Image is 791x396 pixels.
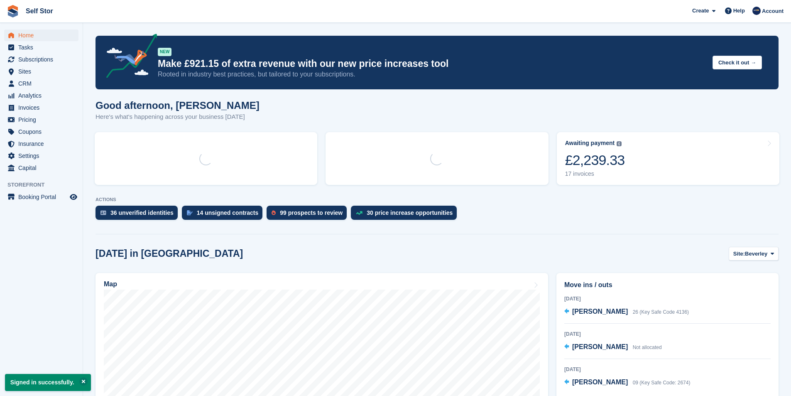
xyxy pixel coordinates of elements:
[4,191,78,203] a: menu
[564,377,690,388] a: [PERSON_NAME] 09 (Key Safe Code: 2674)
[564,307,689,317] a: [PERSON_NAME] 26 (Key Safe Code 4136)
[18,162,68,174] span: Capital
[18,126,68,138] span: Coupons
[5,374,91,391] p: Signed in successfully.
[197,209,259,216] div: 14 unsigned contracts
[18,66,68,77] span: Sites
[565,152,625,169] div: £2,239.33
[158,48,171,56] div: NEW
[733,7,745,15] span: Help
[564,280,771,290] h2: Move ins / outs
[733,250,745,258] span: Site:
[280,209,343,216] div: 99 prospects to review
[96,248,243,259] h2: [DATE] in [GEOGRAPHIC_DATA]
[96,197,779,202] p: ACTIONS
[22,4,56,18] a: Self Stor
[158,58,706,70] p: Make £921.15 of extra revenue with our new price increases tool
[18,90,68,101] span: Analytics
[18,54,68,65] span: Subscriptions
[4,90,78,101] a: menu
[367,209,453,216] div: 30 price increase opportunities
[4,30,78,41] a: menu
[158,70,706,79] p: Rooted in industry best practices, but tailored to your subscriptions.
[564,342,662,353] a: [PERSON_NAME] Not allocated
[564,330,771,338] div: [DATE]
[4,54,78,65] a: menu
[69,192,78,202] a: Preview store
[4,66,78,77] a: menu
[633,344,662,350] span: Not allocated
[572,343,628,350] span: [PERSON_NAME]
[564,295,771,303] div: [DATE]
[18,191,68,203] span: Booking Portal
[4,114,78,125] a: menu
[267,206,351,224] a: 99 prospects to review
[187,210,193,215] img: contract_signature_icon-13c848040528278c33f63329250d36e43548de30e8caae1d1a13099fd9432cc5.svg
[96,206,182,224] a: 36 unverified identities
[557,132,779,185] a: Awaiting payment £2,239.33 17 invoices
[18,42,68,53] span: Tasks
[18,30,68,41] span: Home
[96,100,260,111] h1: Good afternoon, [PERSON_NAME]
[4,42,78,53] a: menu
[565,170,625,177] div: 17 invoices
[564,366,771,373] div: [DATE]
[7,5,19,17] img: stora-icon-8386f47178a22dfd0bd8f6a31ec36ba5ce8667c1dd55bd0f319d3a0aa187defe.svg
[572,379,628,386] span: [PERSON_NAME]
[4,102,78,113] a: menu
[752,7,761,15] img: Chris Rice
[692,7,709,15] span: Create
[565,140,615,147] div: Awaiting payment
[18,78,68,89] span: CRM
[18,150,68,162] span: Settings
[100,210,106,215] img: verify_identity-adf6edd0f0f0b5bbfe63781bf79b02c33cf7c696d77639b501bdc392416b5a36.svg
[96,112,260,122] p: Here's what's happening across your business [DATE]
[18,102,68,113] span: Invoices
[4,162,78,174] a: menu
[272,210,276,215] img: prospect-51fa495bee0391a8d652442698ab0144808aea92771e9ea1ae160a38d050c398.svg
[104,280,117,288] h2: Map
[356,211,362,215] img: price_increase_opportunities-93ffe204e8149a01c8c9dc8f82e8f89637d9d84a8eef4429ea346261dce0b2c0.svg
[18,138,68,150] span: Insurance
[4,150,78,162] a: menu
[729,247,779,261] button: Site: Beverley
[745,250,767,258] span: Beverley
[572,308,628,315] span: [PERSON_NAME]
[713,56,762,69] button: Check it out →
[99,34,157,81] img: price-adjustments-announcement-icon-8257ccfd72463d97f412b2fc003d46551f7dbcb40ab6d574587a9cd5c0d94...
[633,309,689,315] span: 26 (Key Safe Code 4136)
[4,126,78,138] a: menu
[633,380,691,386] span: 09 (Key Safe Code: 2674)
[4,78,78,89] a: menu
[7,181,83,189] span: Storefront
[4,138,78,150] a: menu
[762,7,784,15] span: Account
[351,206,461,224] a: 30 price increase opportunities
[182,206,267,224] a: 14 unsigned contracts
[617,141,622,146] img: icon-info-grey-7440780725fd019a000dd9b08b2336e03edf1995a4989e88bcd33f0948082b44.svg
[18,114,68,125] span: Pricing
[110,209,174,216] div: 36 unverified identities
